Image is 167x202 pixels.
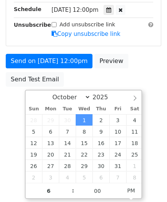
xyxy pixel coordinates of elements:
[76,114,92,126] span: October 1, 2025
[109,114,126,126] span: October 3, 2025
[6,72,64,87] a: Send Test Email
[76,149,92,160] span: October 22, 2025
[109,107,126,112] span: Fri
[109,137,126,149] span: October 17, 2025
[14,6,41,12] strong: Schedule
[126,160,143,171] span: November 1, 2025
[126,126,143,137] span: October 11, 2025
[76,137,92,149] span: October 15, 2025
[26,107,42,112] span: Sun
[26,160,42,171] span: October 26, 2025
[26,114,42,126] span: September 28, 2025
[59,126,76,137] span: October 7, 2025
[109,149,126,160] span: October 24, 2025
[92,137,109,149] span: October 16, 2025
[76,107,92,112] span: Wed
[59,160,76,171] span: October 28, 2025
[92,114,109,126] span: October 2, 2025
[109,160,126,171] span: October 31, 2025
[42,171,59,183] span: November 3, 2025
[26,171,42,183] span: November 2, 2025
[42,137,59,149] span: October 13, 2025
[59,171,76,183] span: November 4, 2025
[59,114,76,126] span: September 30, 2025
[26,183,72,199] input: Hour
[42,126,59,137] span: October 6, 2025
[52,6,99,13] span: [DATE] 12:00pm
[76,126,92,137] span: October 8, 2025
[72,183,74,198] span: :
[74,183,121,199] input: Minute
[59,149,76,160] span: October 21, 2025
[42,114,59,126] span: September 29, 2025
[14,22,51,28] strong: Unsubscribe
[59,137,76,149] span: October 14, 2025
[92,160,109,171] span: October 30, 2025
[109,126,126,137] span: October 10, 2025
[126,137,143,149] span: October 18, 2025
[26,149,42,160] span: October 19, 2025
[121,183,142,198] span: Click to toggle
[42,107,59,112] span: Mon
[26,126,42,137] span: October 5, 2025
[60,21,115,29] label: Add unsubscribe link
[126,149,143,160] span: October 25, 2025
[126,114,143,126] span: October 4, 2025
[76,160,92,171] span: October 29, 2025
[59,107,76,112] span: Tue
[126,107,143,112] span: Sat
[91,94,118,101] input: Year
[92,126,109,137] span: October 9, 2025
[42,149,59,160] span: October 20, 2025
[92,107,109,112] span: Thu
[126,171,143,183] span: November 8, 2025
[76,171,92,183] span: November 5, 2025
[42,160,59,171] span: October 27, 2025
[94,54,128,68] a: Preview
[26,137,42,149] span: October 12, 2025
[6,54,92,68] a: Send on [DATE] 12:00pm
[109,171,126,183] span: November 7, 2025
[92,149,109,160] span: October 23, 2025
[129,165,167,202] iframe: Chat Widget
[92,171,109,183] span: November 6, 2025
[52,31,120,37] a: Copy unsubscribe link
